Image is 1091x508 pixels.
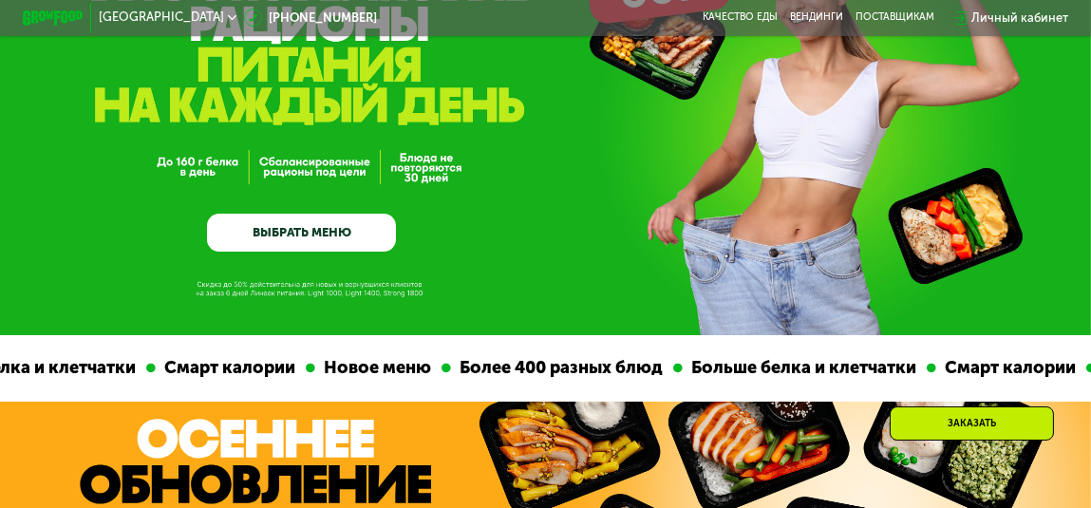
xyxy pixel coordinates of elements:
[244,9,377,27] a: [PHONE_NUMBER]
[856,11,934,24] div: поставщикам
[890,406,1054,441] div: Заказать
[971,9,1068,27] div: Личный кабинет
[99,11,224,24] span: [GEOGRAPHIC_DATA]
[790,11,843,24] a: Вендинги
[450,355,672,382] div: Более 400 разных блюд
[703,11,778,24] a: Качество еды
[935,355,1085,382] div: Смарт калории
[314,355,441,382] div: Новое меню
[207,214,396,252] a: ВЫБРАТЬ МЕНЮ
[155,355,305,382] div: Смарт калории
[682,355,926,382] div: Больше белка и клетчатки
